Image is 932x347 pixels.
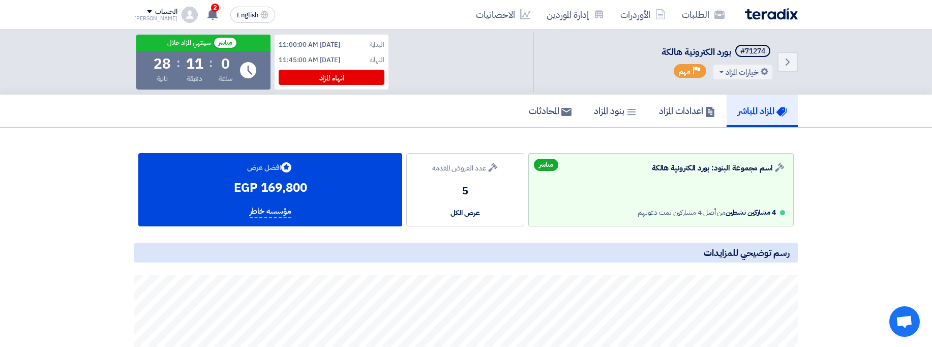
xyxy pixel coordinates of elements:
div: ثانية [157,73,168,84]
a: إدارة الموردين [538,3,612,26]
img: Teradix logo [745,8,798,20]
a: الطلبات [674,3,733,26]
span: اسم مجموعة البنود: بورد الكترونية هالكة [652,162,773,174]
span: بورد الكترونية هالكة [662,45,731,59]
div: انهاء المزاد [279,70,384,85]
div: سينتهي المزاد خلال [167,39,211,47]
button: English [230,7,275,23]
div: النهاية [370,55,384,65]
span: افضل عرض [247,162,281,173]
h5: المحادثات [529,105,572,117]
div: ساعة [219,73,233,84]
div: : [176,54,180,72]
div: البداية [370,40,384,50]
a: بنود المزاد [583,95,648,127]
a: المزاد المباشر [727,95,798,127]
img: profile_test.png [182,7,198,23]
div: الحساب [155,8,177,16]
div: 5 [462,183,468,198]
h5: المزاد المباشر [738,105,787,117]
div: مؤسسه خاطر [250,205,291,218]
span: English [237,12,258,19]
div: مباشر [534,159,558,171]
div: 11 [186,57,203,71]
div: [DATE] 11:00:00 AM [279,40,340,50]
div: 28 [154,57,171,71]
span: عرض الكل [450,210,479,216]
a: الاحصائيات [468,3,538,26]
div: [DATE] 11:45:00 AM [279,55,340,65]
a: اعدادات المزاد [648,95,727,127]
h5: اعدادات المزاد [659,105,715,117]
span: 4 مشاركين نشطين [726,210,776,216]
span: من أصل 4 مشاركين تمت دعوتهم [638,207,726,218]
h5: بنود المزاد [594,105,637,117]
div: [PERSON_NAME] [134,16,177,21]
div: 0 [221,57,230,71]
div: 169,800 EGP [234,179,307,197]
span: مباشر [213,37,237,49]
div: #71274 [740,48,765,55]
a: الأوردرات [612,3,674,26]
h5: بورد الكترونية هالكة [662,45,772,59]
div: Open chat [889,306,920,337]
h5: رسم توضيحي للمزايدات [134,243,798,263]
span: مهم [679,67,690,76]
div: : [209,54,213,72]
span: 2 [211,4,219,12]
a: المحادثات [518,95,583,127]
span: عدد العروض المقدمة [432,163,486,173]
button: خيارات المزاد [713,65,772,79]
div: دقيقة [187,73,202,84]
